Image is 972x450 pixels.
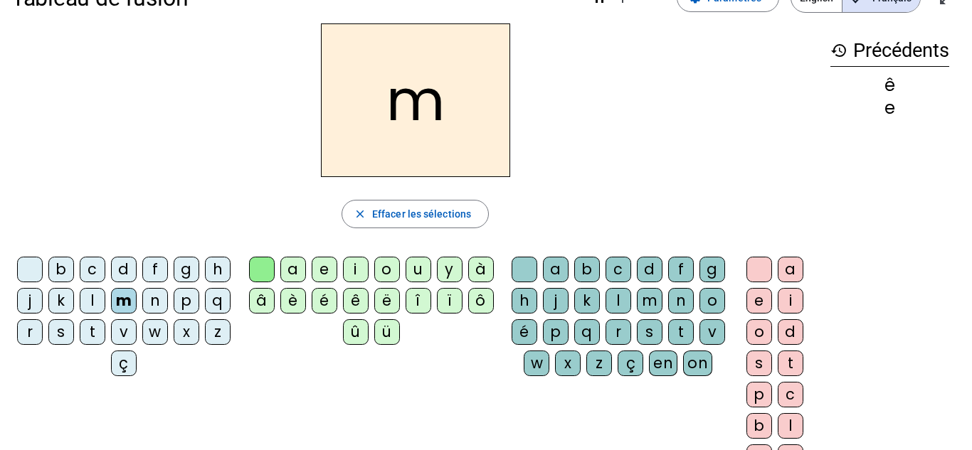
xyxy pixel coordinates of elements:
div: l [606,288,631,314]
div: y [437,257,463,282]
div: b [746,413,772,439]
div: î [406,288,431,314]
div: ô [468,288,494,314]
div: v [111,319,137,345]
div: ê [343,288,369,314]
div: e [312,257,337,282]
div: e [830,100,949,117]
button: Effacer les sélections [342,200,489,228]
div: ç [618,350,643,376]
div: r [606,319,631,345]
div: c [606,257,631,282]
div: n [668,288,694,314]
div: ü [374,319,400,345]
div: p [746,382,772,407]
div: à [468,257,494,282]
div: en [649,350,677,376]
div: k [48,288,74,314]
div: g [699,257,725,282]
div: a [280,257,306,282]
div: u [406,257,431,282]
div: q [205,288,231,314]
div: m [111,288,137,314]
div: m [637,288,662,314]
div: r [17,319,43,345]
mat-icon: history [830,42,847,59]
div: q [574,319,600,345]
div: o [699,288,725,314]
div: w [142,319,168,345]
div: ë [374,288,400,314]
div: x [174,319,199,345]
h2: m [321,23,510,177]
div: d [778,319,803,345]
mat-icon: close [354,208,366,220]
div: k [574,288,600,314]
div: j [543,288,569,314]
div: c [778,382,803,407]
div: o [374,257,400,282]
div: ç [111,350,137,376]
div: t [668,319,694,345]
div: d [637,257,662,282]
div: p [543,319,569,345]
div: é [312,288,337,314]
div: o [746,319,772,345]
div: s [48,319,74,345]
h3: Précédents [830,35,949,67]
div: è [280,288,306,314]
div: t [778,350,803,376]
div: j [17,288,43,314]
div: x [555,350,581,376]
div: f [142,257,168,282]
div: s [637,319,662,345]
div: û [343,319,369,345]
div: v [699,319,725,345]
div: c [80,257,105,282]
div: ê [830,77,949,94]
div: t [80,319,105,345]
div: z [205,319,231,345]
div: d [111,257,137,282]
div: a [778,257,803,282]
div: é [512,319,537,345]
div: f [668,257,694,282]
div: h [512,288,537,314]
div: n [142,288,168,314]
span: Effacer les sélections [372,205,471,223]
div: ï [437,288,463,314]
div: h [205,257,231,282]
div: b [574,257,600,282]
div: z [586,350,612,376]
div: i [343,257,369,282]
div: s [746,350,772,376]
div: e [746,288,772,314]
div: on [683,350,712,376]
div: a [543,257,569,282]
div: w [524,350,549,376]
div: p [174,288,199,314]
div: i [778,288,803,314]
div: l [80,288,105,314]
div: l [778,413,803,439]
div: b [48,257,74,282]
div: â [249,288,275,314]
div: g [174,257,199,282]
